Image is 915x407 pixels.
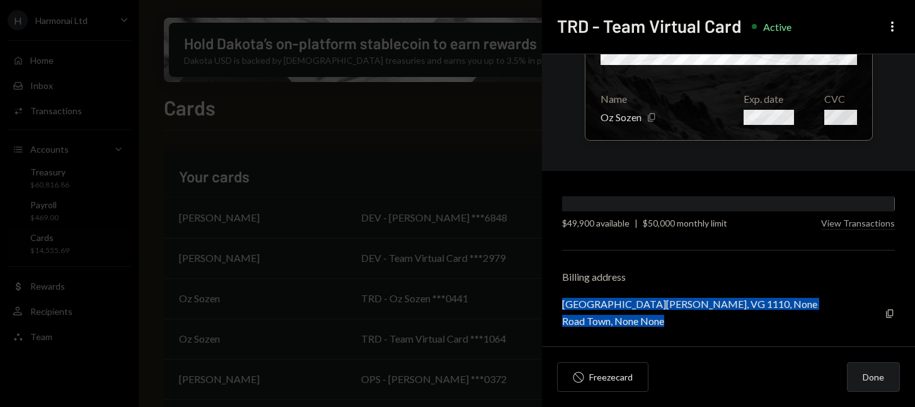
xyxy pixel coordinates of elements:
div: Billing address [562,271,895,283]
button: View Transactions [821,218,895,230]
h2: TRD - Team Virtual Card [557,14,742,38]
button: Done [847,362,900,392]
div: | [635,216,638,230]
div: Road Town, None None [562,315,817,327]
button: Freezecard [557,362,648,392]
div: Freeze card [589,370,633,384]
div: $49,900 available [562,216,630,230]
div: Active [763,21,791,33]
div: $50,000 monthly limit [643,216,727,230]
div: [GEOGRAPHIC_DATA][PERSON_NAME], VG 1110, None [562,298,817,310]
